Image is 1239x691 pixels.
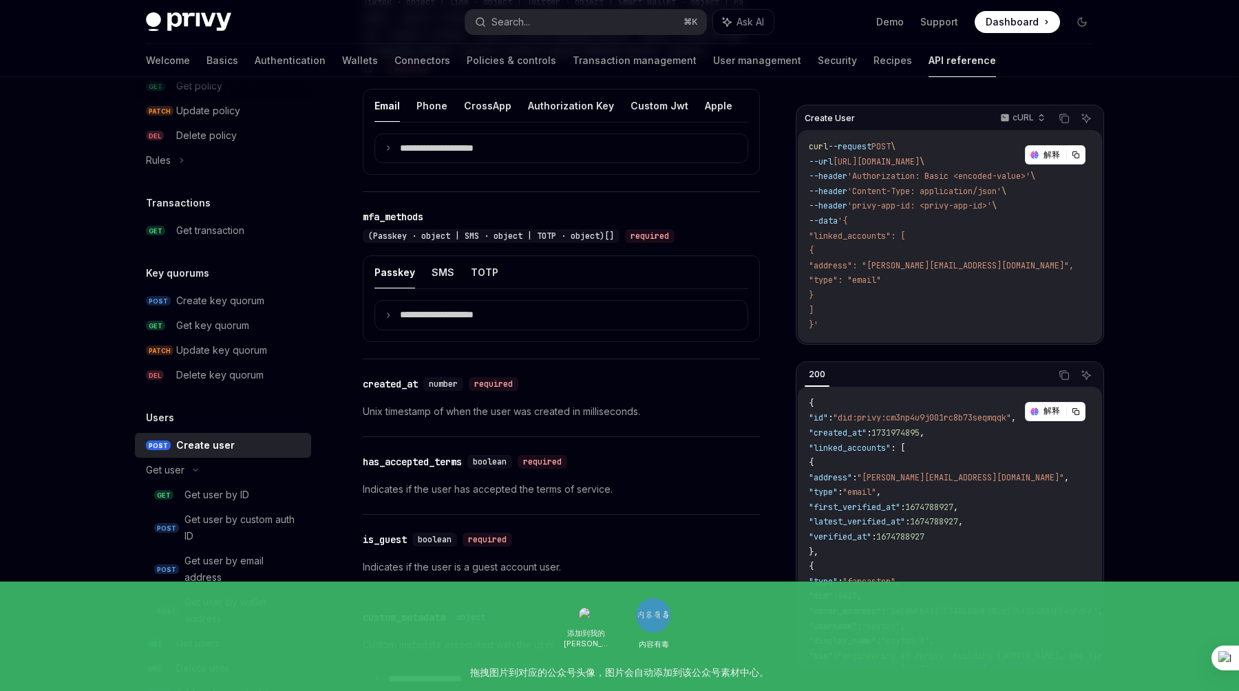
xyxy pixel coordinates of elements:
a: POSTGet user by email address [135,549,311,590]
span: \ [891,141,896,152]
button: Ask AI [1077,109,1095,127]
div: Get user by custom auth ID [184,511,303,544]
div: is_guest [363,533,407,546]
button: Search...⌘K [465,10,706,34]
img: dark logo [146,12,231,32]
span: POST [871,141,891,152]
a: Wallets [342,44,378,77]
span: --header [809,186,847,197]
span: { [809,398,814,409]
span: "latest_verified_at" [809,516,905,527]
span: --url [809,156,833,167]
span: PATCH [146,106,173,116]
div: mfa_methods [363,210,423,224]
span: --data [809,215,838,226]
div: Rules [146,152,171,169]
span: , [920,427,924,438]
span: Dashboard [986,15,1039,29]
a: Connectors [394,44,450,77]
span: : [838,487,843,498]
a: Support [920,15,958,29]
span: ] [809,305,814,316]
span: "verified_at" [809,531,871,542]
span: "type": "email" [809,275,881,286]
div: Get key quorum [176,317,249,334]
span: "linked_accounts": [ [809,231,905,242]
span: 'privy-app-id: <privy-app-id>' [847,200,992,211]
span: POST [146,296,171,306]
span: "type" [809,576,838,587]
div: has_accepted_terms [363,455,462,469]
button: Email [374,89,400,122]
span: : [871,531,876,542]
h5: Key quorums [146,265,209,281]
span: }' [809,319,818,330]
span: boolean [473,456,507,467]
div: Get user by ID [184,487,249,503]
span: : [ [891,443,905,454]
span: POST [146,440,171,451]
span: Ask AI [737,15,764,29]
a: GETGet transaction [135,218,311,243]
span: "created_at" [809,427,867,438]
div: 200 [805,366,829,383]
div: Get transaction [176,222,244,239]
span: POST [154,523,179,533]
span: { [809,561,814,572]
span: : [905,516,910,527]
button: TOTP [471,256,498,288]
div: Delete key quorum [176,367,264,383]
div: Get user [146,462,184,478]
span: } [809,290,814,301]
span: \ [1030,171,1035,182]
p: Unix timestamp of when the user was created in milliseconds. [363,403,760,420]
button: Passkey [374,256,415,288]
h5: Transactions [146,195,211,211]
span: "[PERSON_NAME][EMAIL_ADDRESS][DOMAIN_NAME]" [857,472,1064,483]
a: Recipes [873,44,912,77]
div: Create key quorum [176,293,264,309]
a: GETGet key quorum [135,313,311,338]
span: { [809,457,814,468]
a: API reference [929,44,996,77]
span: , [1011,412,1016,423]
button: SMS [432,256,454,288]
span: , [1064,472,1069,483]
span: "id" [809,412,828,423]
a: GETGet user by ID [135,482,311,507]
span: GET [154,490,173,500]
a: Basics [206,44,238,77]
span: : [852,472,857,483]
span: "type" [809,487,838,498]
span: : [838,576,843,587]
span: "first_verified_at" [809,502,900,513]
span: 1674788927 [905,502,953,513]
span: curl [809,141,828,152]
div: created_at [363,377,418,391]
div: Delete policy [176,127,237,144]
span: --request [828,141,871,152]
button: Ask AI [1077,366,1095,384]
div: required [469,377,518,391]
div: Search... [491,14,530,30]
span: \ [920,156,924,167]
a: Dashboard [975,11,1060,33]
a: POSTCreate user [135,433,311,458]
a: Demo [876,15,904,29]
span: "farcaster" [843,576,896,587]
span: --header [809,200,847,211]
a: POSTCreate key quorum [135,288,311,313]
span: 'Content-Type: application/json' [847,186,1002,197]
a: Welcome [146,44,190,77]
span: { [809,245,814,256]
a: Authentication [255,44,326,77]
span: , [876,487,881,498]
span: : [900,502,905,513]
span: }, [809,546,818,557]
span: PATCH [146,345,173,356]
p: cURL [1013,112,1034,123]
div: Get user by email address [184,553,303,586]
a: DELDelete policy [135,123,311,148]
span: : [828,412,833,423]
h5: Users [146,410,174,426]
